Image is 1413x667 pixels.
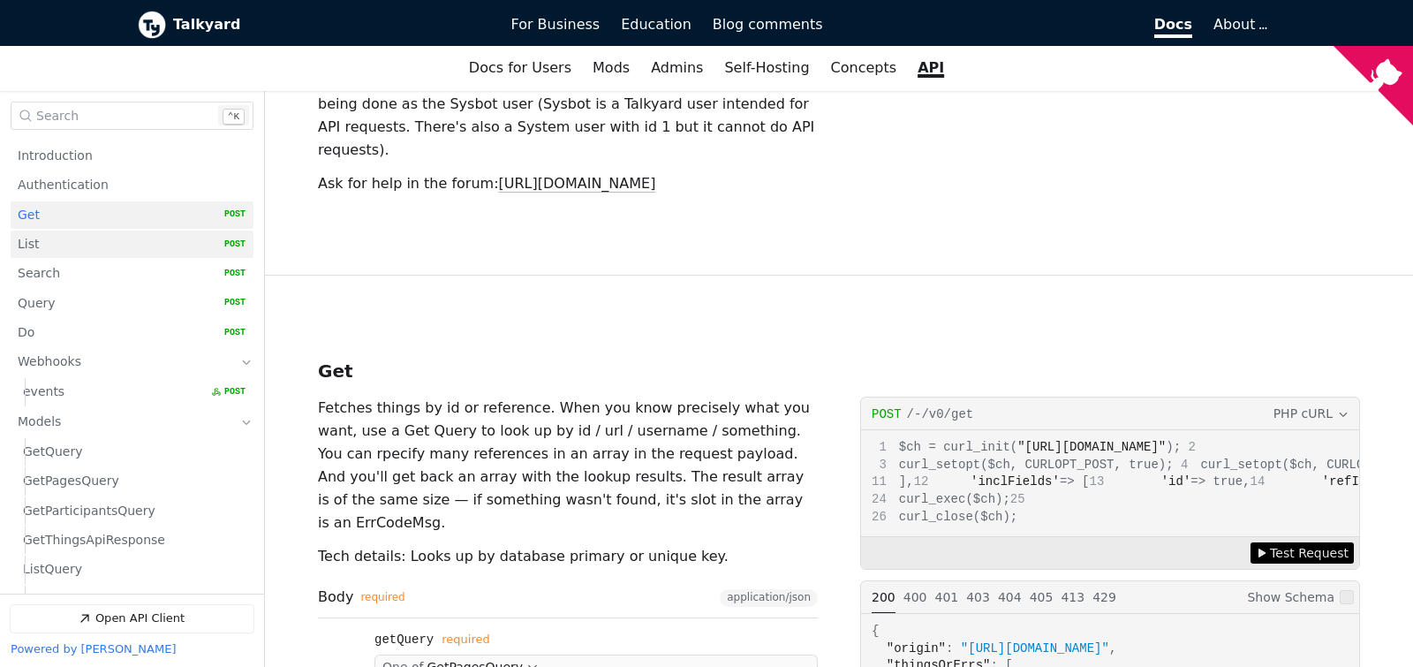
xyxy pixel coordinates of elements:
[966,590,990,604] span: 403
[872,590,895,604] span: 200
[18,171,246,199] a: Authentication
[903,590,927,604] span: 400
[173,13,487,36] b: Talkyard
[18,349,222,377] a: Webhooks
[23,562,82,579] span: ListQuery
[1322,474,1374,489] span: 'refId'
[18,201,246,229] a: Get POST
[23,591,118,608] span: ListPagesQuery
[887,641,946,656] span: "origin"
[36,109,79,123] span: Search
[11,643,176,656] a: Powered by [PERSON_NAME]
[23,443,83,460] span: GetQuery
[872,440,1181,454] span: $ch = curl_init( );
[318,360,353,382] h3: Get
[18,290,246,317] a: Query POST
[511,16,601,33] span: For Business
[1092,590,1116,604] span: 429
[211,298,246,310] span: POST
[640,53,714,83] a: Admins
[714,53,820,83] a: Self-Hosting
[18,148,93,164] span: Introduction
[621,16,691,33] span: Education
[138,11,487,39] a: Talkyard logoTalkyard
[1030,590,1054,604] span: 405
[713,16,823,33] span: Blog comments
[18,177,109,193] span: Authentication
[872,458,1174,472] span: curl_setopt($ch, CURLOPT_POST, true);
[1161,474,1191,489] span: 'id'
[499,175,656,192] a: [URL][DOMAIN_NAME]
[18,324,34,341] span: Do
[23,532,165,549] span: GetThingsApiResponse
[18,266,60,283] span: Search
[702,10,834,40] a: Blog comments
[1017,440,1166,454] span: "[URL][DOMAIN_NAME]"
[23,384,64,401] span: events
[1273,404,1333,423] span: PHP cURL
[318,24,818,162] p: where is: but base64 encoded. is the API secret you generated in the API tab. "tyid" means Talkya...
[872,510,1017,524] span: curl_close($ch);
[23,438,246,466] a: GetQuery
[1251,542,1354,564] button: Test Request
[458,53,582,83] a: Docs for Users
[23,586,246,613] a: ListPagesQuery
[1242,581,1359,613] label: Show Schema
[1154,16,1192,38] span: Docs
[228,112,234,123] span: ⌃
[360,592,404,604] div: required
[872,407,902,421] span: post
[872,624,879,638] span: {
[223,109,245,125] kbd: k
[23,473,119,489] span: GetPagesQuery
[610,10,702,40] a: Education
[872,492,1010,506] span: curl_exec($ch);
[946,641,953,656] span: :
[211,327,246,339] span: POST
[971,474,1060,489] span: 'inclFields'
[23,527,246,554] a: GetThingsApiResponse
[318,172,818,195] p: Ask for help in the forum:
[820,53,908,83] a: Concepts
[1270,543,1349,563] span: Test Request
[907,407,974,421] span: /-/v0/get
[138,11,166,39] img: Talkyard logo
[23,467,246,495] a: GetPagesQuery
[998,590,1022,604] span: 404
[934,590,958,604] span: 401
[442,633,489,647] div: required
[318,397,818,534] p: Fetches things by id or reference. When you know precisely what you want, use a Get Query to look...
[1109,641,1116,656] span: ,
[907,53,955,83] a: API
[23,497,246,525] a: GetParticipantsQuery
[1272,404,1350,424] button: PHP cURL
[18,295,56,312] span: Query
[374,633,434,647] div: getQuery
[318,589,405,605] span: Body
[872,474,914,489] span: ],
[914,474,1090,489] span: => [
[11,605,253,633] a: Open API Client
[23,557,246,584] a: ListQuery
[18,413,61,430] span: Models
[211,239,246,251] span: POST
[834,10,1204,40] a: Docs
[23,379,246,406] a: events POST
[18,231,246,258] a: List POST
[582,53,640,83] a: Mods
[18,408,222,436] a: Models
[727,592,811,604] span: application/json
[1213,16,1265,33] a: About
[18,261,246,288] a: Search POST
[961,641,1109,656] span: "[URL][DOMAIN_NAME]"
[18,236,39,253] span: List
[211,268,246,280] span: POST
[211,208,246,221] span: POST
[1089,474,1250,489] span: => true,
[23,503,155,519] span: GetParticipantsQuery
[211,386,246,398] span: POST
[18,319,246,346] a: Do POST
[318,545,818,568] p: Tech details: Looks up by database primary or unique key.
[501,10,611,40] a: For Business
